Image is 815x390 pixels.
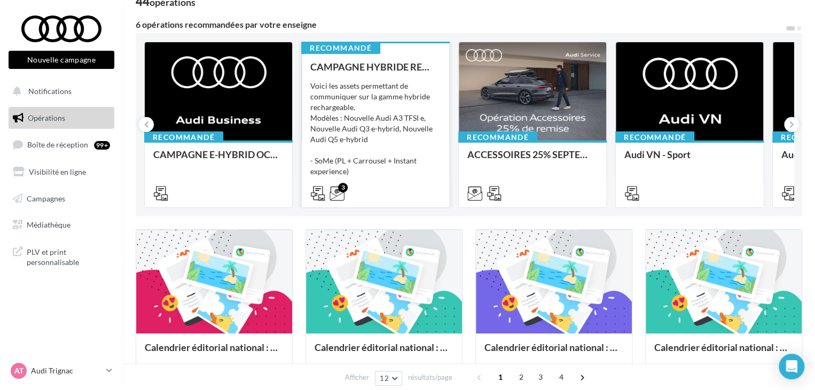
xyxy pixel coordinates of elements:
span: 2 [513,369,530,386]
span: 3 [532,369,549,386]
span: PLV et print personnalisable [27,245,110,268]
div: Calendrier éditorial national : semaine du 22.09 au 28.09 [145,342,284,363]
div: Open Intercom Messenger [779,354,804,379]
div: 99+ [94,141,110,150]
div: Recommandé [301,42,380,54]
div: Calendrier éditorial national : semaine du 15.09 au 21.09 [315,342,453,363]
a: Campagnes [6,188,116,210]
span: 4 [553,369,570,386]
a: AT Audi Trignac [9,361,114,381]
span: Afficher [345,372,369,383]
button: Nouvelle campagne [9,51,114,69]
a: Opérations [6,107,116,129]
a: PLV et print personnalisable [6,240,116,272]
div: Calendrier éditorial national : du 02.09 au 15.09 [654,342,793,363]
div: ACCESSOIRES 25% SEPTEMBRE - AUDI SERVICE [467,149,598,170]
span: 12 [380,374,389,383]
span: Notifications [28,87,72,96]
a: Boîte de réception99+ [6,133,116,156]
span: Médiathèque [27,220,70,229]
div: Calendrier éditorial national : semaine du 08.09 au 14.09 [484,342,623,363]
div: Voici les assets permettant de communiquer sur la gamme hybride rechargeable. Modèles : Nouvelle ... [310,81,441,188]
span: Opérations [28,113,65,122]
a: Visibilité en ligne [6,161,116,183]
span: AT [14,365,23,376]
span: Boîte de réception [27,140,88,149]
span: 1 [492,369,509,386]
span: Visibilité en ligne [29,167,86,176]
div: 3 [338,183,348,192]
div: Recommandé [458,131,537,143]
button: Notifications [6,80,112,103]
div: Audi VN - Sport [624,149,755,170]
span: résultats/page [408,372,452,383]
span: Campagnes [27,193,65,202]
div: 6 opérations recommandées par votre enseigne [136,20,785,29]
div: Recommandé [615,131,694,143]
button: 12 [375,371,402,386]
p: Audi Trignac [31,365,102,376]
div: CAMPAGNE HYBRIDE RECHARGEABLE [310,61,441,72]
div: CAMPAGNE E-HYBRID OCTOBRE B2B [153,149,284,170]
a: Médiathèque [6,214,116,236]
div: Recommandé [144,131,223,143]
